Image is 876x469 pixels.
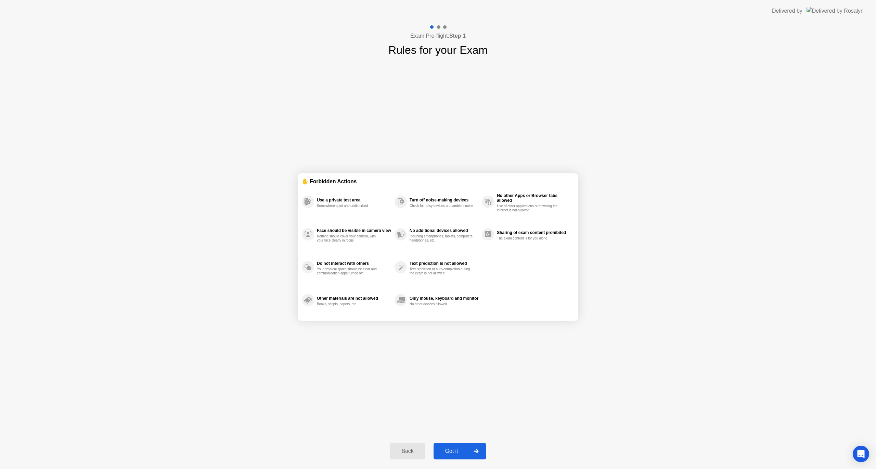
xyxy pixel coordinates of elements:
button: Back [390,443,425,459]
div: Turn off noise-making devices [410,198,478,202]
div: Including smartphones, tablets, computers, headphones, etc. [410,234,474,243]
div: Text prediction is not allowed [410,261,478,266]
div: Use of other applications or browsing the internet is not allowed [497,204,562,212]
h4: Exam Pre-flight: [410,32,466,40]
div: Check for noisy devices and ambient noise [410,204,474,208]
div: ✋ Forbidden Actions [302,177,574,185]
div: Use a private test area [317,198,391,202]
div: No additional devices allowed [410,228,478,233]
div: Books, scripts, papers, etc [317,302,382,306]
div: Somewhere quiet and undisturbed [317,204,382,208]
h1: Rules for your Exam [388,42,488,58]
div: Do not interact with others [317,261,391,266]
div: No other devices allowed [410,302,474,306]
div: Back [392,448,423,454]
div: Other materials are not allowed [317,296,391,301]
div: Open Intercom Messenger [853,446,869,462]
div: Text prediction or auto-completion during the exam is not allowed [410,267,474,275]
div: Nothing should cover your camera, with your face clearly in focus [317,234,382,243]
button: Got it [434,443,486,459]
div: Sharing of exam content prohibited [497,230,571,235]
div: Your physical space should be clear and communication apps turned off [317,267,382,275]
div: Delivered by [772,7,802,15]
b: Step 1 [449,33,466,39]
div: Face should be visible in camera view [317,228,391,233]
div: Got it [436,448,468,454]
div: No other Apps or Browser tabs allowed [497,193,571,203]
div: Only mouse, keyboard and monitor [410,296,478,301]
div: The exam content is for you alone [497,236,562,240]
img: Delivered by Rosalyn [807,7,864,15]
